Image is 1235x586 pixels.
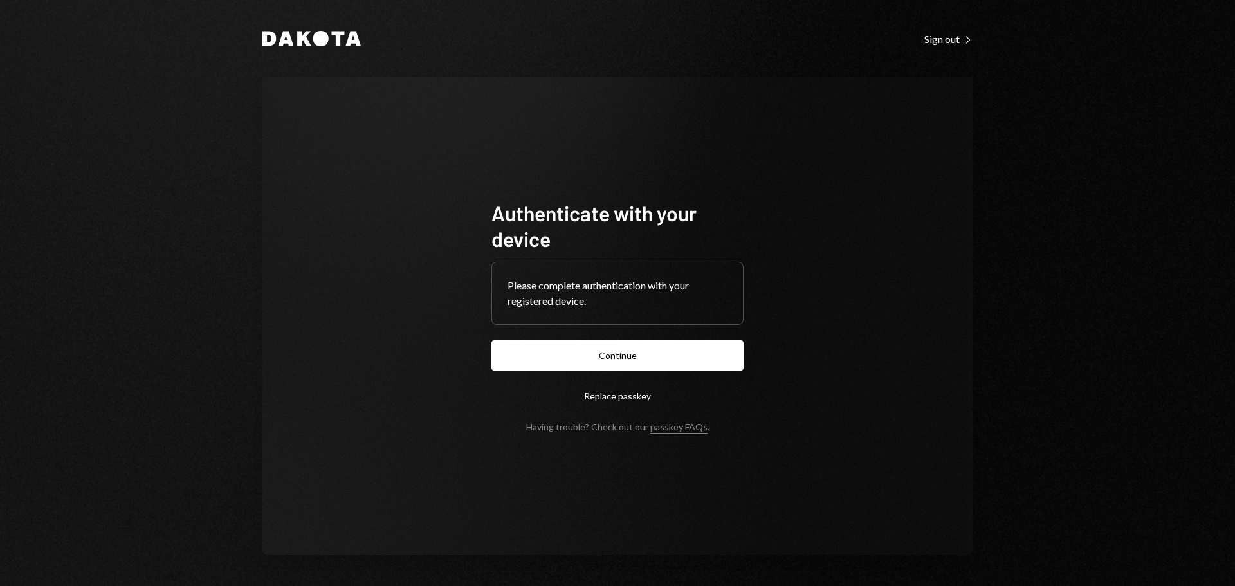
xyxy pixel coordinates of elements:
[508,278,727,309] div: Please complete authentication with your registered device.
[526,421,709,432] div: Having trouble? Check out our .
[650,421,708,434] a: passkey FAQs
[491,200,744,252] h1: Authenticate with your device
[491,340,744,371] button: Continue
[491,381,744,411] button: Replace passkey
[924,32,973,46] a: Sign out
[924,33,973,46] div: Sign out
